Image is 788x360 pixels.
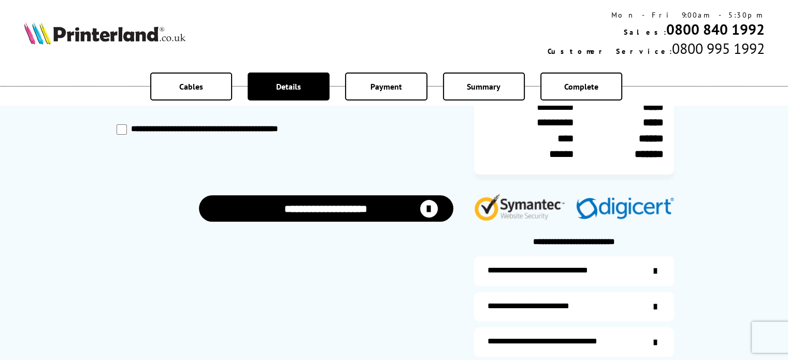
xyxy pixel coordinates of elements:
[24,22,185,45] img: Printerland Logo
[179,81,203,92] span: Cables
[467,81,500,92] span: Summary
[547,47,671,56] span: Customer Service:
[276,81,301,92] span: Details
[474,256,674,286] a: additional-ink
[564,81,598,92] span: Complete
[671,39,764,58] span: 0800 995 1992
[370,81,402,92] span: Payment
[666,20,764,39] a: 0800 840 1992
[474,327,674,357] a: additional-cables
[547,10,764,20] div: Mon - Fri 9:00am - 5:30pm
[623,27,666,37] span: Sales:
[474,292,674,322] a: items-arrive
